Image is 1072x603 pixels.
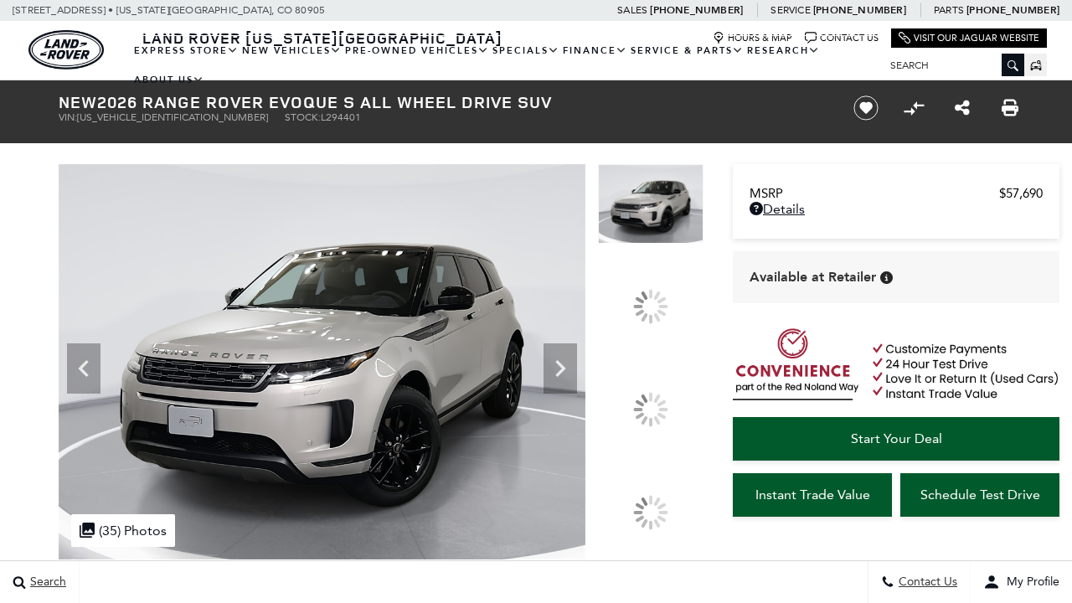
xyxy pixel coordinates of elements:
[851,430,942,446] span: Start Your Deal
[750,186,1043,201] a: MSRP $57,690
[59,90,97,113] strong: New
[955,98,970,118] a: Share this New 2026 Range Rover Evoque S All Wheel Drive SUV
[59,111,77,123] span: VIN:
[343,36,491,65] a: Pre-Owned Vehicles
[28,30,104,70] a: land-rover
[285,111,321,123] span: Stock:
[966,3,1059,17] a: [PHONE_NUMBER]
[770,4,810,16] span: Service
[77,111,268,123] span: [US_VEHICLE_IDENTIFICATION_NUMBER]
[1002,98,1018,118] a: Print this New 2026 Range Rover Evoque S All Wheel Drive SUV
[750,268,876,286] span: Available at Retailer
[650,3,743,17] a: [PHONE_NUMBER]
[733,473,892,517] a: Instant Trade Value
[59,164,585,559] img: New 2026 Seoul Pearl Silver LAND ROVER S image 1
[901,95,926,121] button: Compare vehicle
[629,36,745,65] a: Service & Parts
[805,32,879,44] a: Contact Us
[71,514,175,547] div: (35) Photos
[240,36,343,65] a: New Vehicles
[561,36,629,65] a: Finance
[491,36,561,65] a: Specials
[132,36,878,95] nav: Main Navigation
[59,93,825,111] h1: 2026 Range Rover Evoque S All Wheel Drive SUV
[848,95,884,121] button: Save vehicle
[900,473,1059,517] a: Schedule Test Drive
[920,487,1040,502] span: Schedule Test Drive
[713,32,792,44] a: Hours & Map
[813,3,906,17] a: [PHONE_NUMBER]
[899,32,1039,44] a: Visit Our Jaguar Website
[1000,575,1059,590] span: My Profile
[999,186,1043,201] span: $57,690
[750,201,1043,217] a: Details
[733,417,1059,461] a: Start Your Deal
[617,4,647,16] span: Sales
[28,30,104,70] img: Land Rover
[880,271,893,284] div: Vehicle is in stock and ready for immediate delivery. Due to demand, availability is subject to c...
[755,487,870,502] span: Instant Trade Value
[13,4,325,16] a: [STREET_ADDRESS] • [US_STATE][GEOGRAPHIC_DATA], CO 80905
[750,186,999,201] span: MSRP
[878,55,1024,75] input: Search
[598,164,703,244] img: New 2026 Seoul Pearl Silver LAND ROVER S image 1
[894,575,957,590] span: Contact Us
[142,28,502,48] span: Land Rover [US_STATE][GEOGRAPHIC_DATA]
[132,36,240,65] a: EXPRESS STORE
[321,111,361,123] span: L294401
[132,65,206,95] a: About Us
[26,575,66,590] span: Search
[971,561,1072,603] button: user-profile-menu
[934,4,964,16] span: Parts
[745,36,822,65] a: Research
[132,28,513,48] a: Land Rover [US_STATE][GEOGRAPHIC_DATA]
